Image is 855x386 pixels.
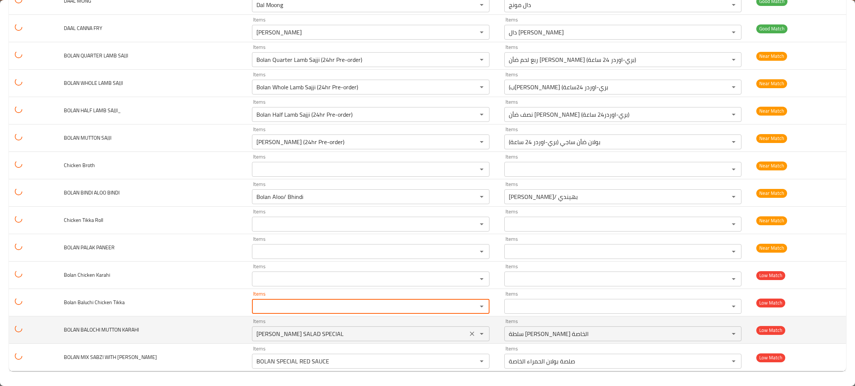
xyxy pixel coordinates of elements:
[476,301,487,312] button: Open
[728,246,739,257] button: Open
[728,301,739,312] button: Open
[756,24,787,33] span: Good Match
[64,51,128,60] span: BOLAN QUARTER LAMB SAJJI
[728,164,739,174] button: Open
[64,352,157,362] span: BOLAN MIX SABZI WITH [PERSON_NAME]
[728,192,739,202] button: Open
[64,325,139,335] span: BOLAN BALOCHI MUTTON KARAHI
[64,23,102,33] span: DAAL CANNA FRY
[64,133,111,143] span: BOLAN MUTTON SAJJI
[756,189,787,197] span: Near Match
[756,107,787,115] span: Near Match
[64,270,110,280] span: Bolan Chicken Karahi
[467,329,477,339] button: Clear
[476,329,487,339] button: Open
[728,82,739,92] button: Open
[728,109,739,120] button: Open
[728,329,739,339] button: Open
[476,54,487,65] button: Open
[728,54,739,65] button: Open
[728,27,739,37] button: Open
[64,297,125,307] span: Bolan Baluchi Chicken Tikka
[64,78,123,88] span: BOLAN WHOLE LAMB SAJJI
[728,356,739,366] button: Open
[756,271,785,280] span: Low Match
[756,134,787,143] span: Near Match
[476,82,487,92] button: Open
[756,299,785,307] span: Low Match
[756,216,787,225] span: Near Match
[64,243,115,252] span: BOLAN PALAK PANEER
[756,326,785,335] span: Low Match
[476,246,487,257] button: Open
[476,27,487,37] button: Open
[728,219,739,229] button: Open
[64,160,95,170] span: Chicken Broth
[476,274,487,284] button: Open
[64,188,119,197] span: BOLAN BINDI ALOO BINDI
[756,244,787,252] span: Near Match
[728,274,739,284] button: Open
[728,137,739,147] button: Open
[756,52,787,60] span: Near Match
[476,192,487,202] button: Open
[476,164,487,174] button: Open
[756,79,787,88] span: Near Match
[64,215,103,225] span: Chicken Tikka Roll
[476,137,487,147] button: Open
[64,106,121,115] span: BOLAN HALF LAMB SAJJI_
[476,219,487,229] button: Open
[756,162,787,170] span: Near Match
[476,356,487,366] button: Open
[756,353,785,362] span: Low Match
[476,109,487,120] button: Open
